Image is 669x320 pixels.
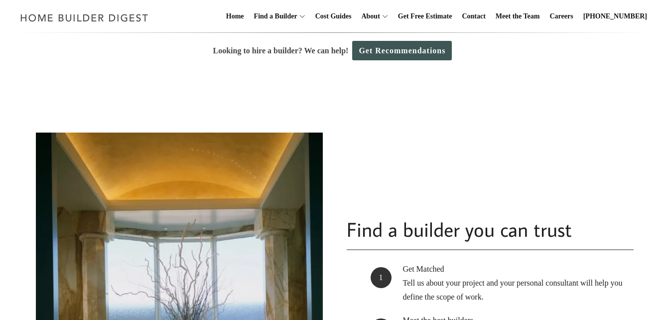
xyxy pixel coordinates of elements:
a: Meet the Team [492,0,544,32]
a: Contact [458,0,489,32]
a: Get Recommendations [352,41,452,60]
a: Get Free Estimate [394,0,456,32]
a: Careers [546,0,577,32]
a: Home [222,0,248,32]
a: Find a Builder [250,0,297,32]
a: [PHONE_NUMBER] [579,0,651,32]
img: Home Builder Digest [16,8,153,27]
a: About [357,0,380,32]
a: Cost Guides [311,0,356,32]
h2: Find a builder you can trust [347,197,634,241]
li: Get Matched Tell us about your project and your personal consultant will help you define the scop... [371,262,634,304]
